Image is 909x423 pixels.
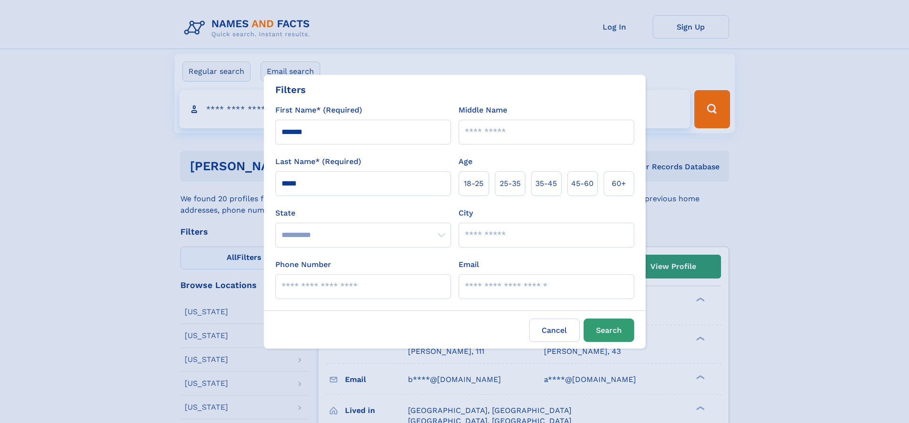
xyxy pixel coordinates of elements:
[612,178,626,189] span: 60+
[464,178,483,189] span: 18‑25
[275,259,331,270] label: Phone Number
[275,207,451,219] label: State
[275,104,362,116] label: First Name* (Required)
[535,178,557,189] span: 35‑45
[275,156,361,167] label: Last Name* (Required)
[459,207,473,219] label: City
[275,83,306,97] div: Filters
[584,319,634,342] button: Search
[500,178,521,189] span: 25‑35
[529,319,580,342] label: Cancel
[459,104,507,116] label: Middle Name
[571,178,594,189] span: 45‑60
[459,259,479,270] label: Email
[459,156,472,167] label: Age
